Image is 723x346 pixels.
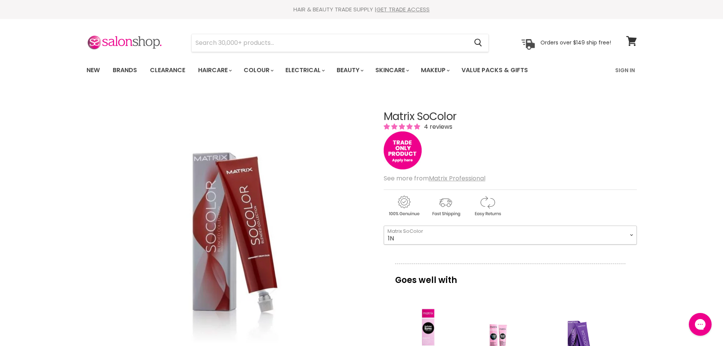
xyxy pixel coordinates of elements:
div: HAIR & BEAUTY TRADE SUPPLY | [77,6,646,13]
a: Value Packs & Gifts [456,62,534,78]
button: Search [468,34,488,52]
iframe: Gorgias live chat messenger [685,310,715,338]
form: Product [191,34,489,52]
span: 5.00 stars [384,122,422,131]
img: tradeonly_small.jpg [384,131,422,169]
span: See more from [384,174,485,183]
a: New [81,62,106,78]
img: shipping.gif [425,194,466,218]
h1: Matrix SoColor [384,111,637,123]
span: 4 reviews [422,122,452,131]
nav: Main [77,59,646,81]
a: Clearance [144,62,191,78]
a: Colour [238,62,278,78]
a: Brands [107,62,143,78]
img: returns.gif [467,194,507,218]
p: Orders over $149 ship free! [540,39,611,46]
input: Search [192,34,468,52]
a: Electrical [280,62,329,78]
a: Makeup [415,62,454,78]
ul: Main menu [81,59,572,81]
img: genuine.gif [384,194,424,218]
a: GET TRADE ACCESS [376,5,430,13]
a: Skincare [370,62,414,78]
a: Matrix Professional [429,174,485,183]
p: Goes well with [395,264,625,289]
a: Haircare [192,62,236,78]
a: Sign In [611,62,640,78]
a: Beauty [331,62,368,78]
